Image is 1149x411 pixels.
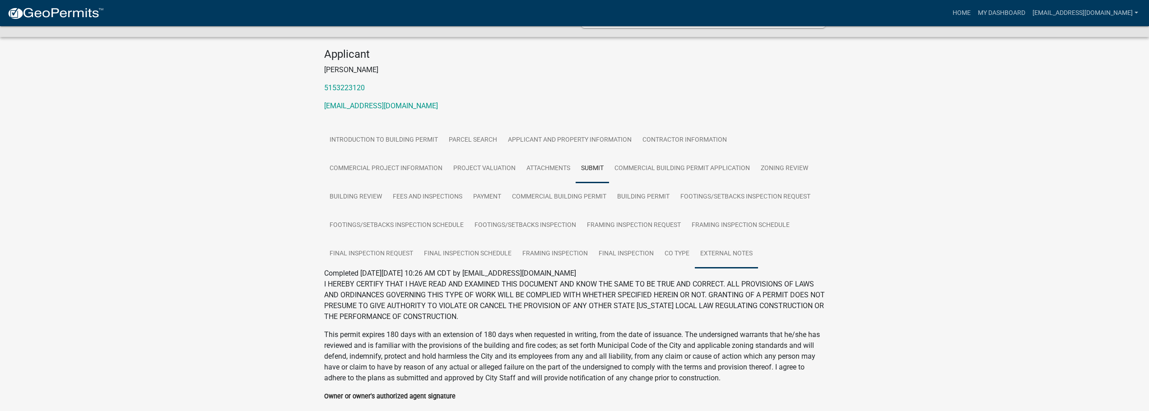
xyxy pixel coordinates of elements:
[755,154,814,183] a: Zoning Review
[324,183,387,212] a: Building Review
[949,5,974,22] a: Home
[686,211,795,240] a: Framing Inspection Schedule
[675,183,816,212] a: Footings/Setbacks Inspection Request
[637,126,732,155] a: Contractor Information
[517,240,593,268] a: Framing Inspection
[324,393,456,400] label: Owner or owner's authorized agent signature
[974,5,1029,22] a: My Dashboard
[502,126,637,155] a: Applicant and Property Information
[576,154,609,183] a: Submit
[593,240,659,268] a: Final Inspection
[324,65,825,75] p: [PERSON_NAME]
[507,183,612,212] a: Commercial Building Permit
[1029,5,1142,22] a: [EMAIL_ADDRESS][DOMAIN_NAME]
[581,211,686,240] a: Framing Inspection Request
[324,329,825,383] p: This permit expires 180 days with an extension of 180 days when requested in writing, from the da...
[443,126,502,155] a: Parcel search
[324,279,825,322] p: I HEREBY CERTIFY THAT I HAVE READ AND EXAMINED THIS DOCUMENT AND KNOW THE SAME TO BE TRUE AND COR...
[324,154,448,183] a: Commercial Project Information
[324,48,825,61] h4: Applicant
[659,240,695,268] a: CO Type
[324,126,443,155] a: Introduction to Building Permit
[468,183,507,212] a: Payment
[324,269,576,277] span: Completed [DATE][DATE] 10:26 AM CDT by [EMAIL_ADDRESS][DOMAIN_NAME]
[324,102,438,110] a: [EMAIL_ADDRESS][DOMAIN_NAME]
[695,240,758,268] a: External Notes
[324,83,365,92] a: 5153223120
[419,240,517,268] a: Final Inspection Schedule
[469,211,581,240] a: Footings/Setbacks Inspection
[448,154,521,183] a: Project Valuation
[324,211,469,240] a: Footings/Setbacks Inspection Schedule
[609,154,755,183] a: Commercial Building Permit Application
[612,183,675,212] a: Building Permit
[324,240,419,268] a: Final Inspection Request
[387,183,468,212] a: Fees and Inspections
[521,154,576,183] a: Attachments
